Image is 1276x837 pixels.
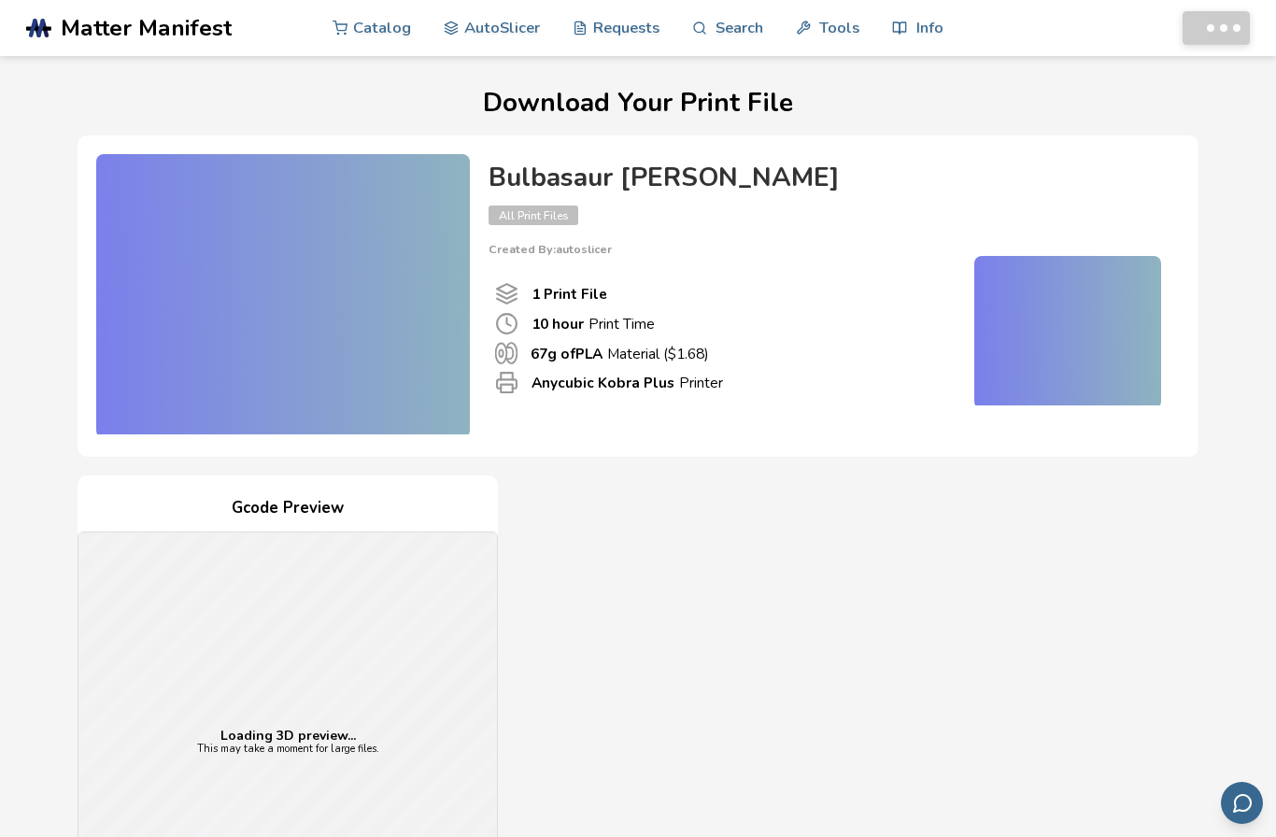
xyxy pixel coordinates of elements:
[532,373,723,392] p: Printer
[489,163,1161,192] h4: Bulbasaur [PERSON_NAME]
[495,282,518,305] span: Number Of Print files
[532,284,607,304] b: 1 Print File
[532,314,655,333] p: Print Time
[531,344,709,363] p: Material ($ 1.68 )
[26,89,1250,118] h1: Download Your Print File
[532,314,584,333] b: 10 hour
[197,729,379,744] p: Loading 3D preview...
[532,373,674,392] b: Anycubic Kobra Plus
[495,312,518,335] span: Print Time
[495,342,517,364] span: Material Used
[1221,782,1263,824] button: Send feedback via email
[489,243,1161,256] p: Created By: autoslicer
[489,206,578,225] span: All Print Files
[531,344,603,363] b: 67 g of PLA
[78,494,498,523] h4: Gcode Preview
[61,15,232,41] span: Matter Manifest
[197,744,379,756] p: This may take a moment for large files.
[495,371,518,394] span: Printer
